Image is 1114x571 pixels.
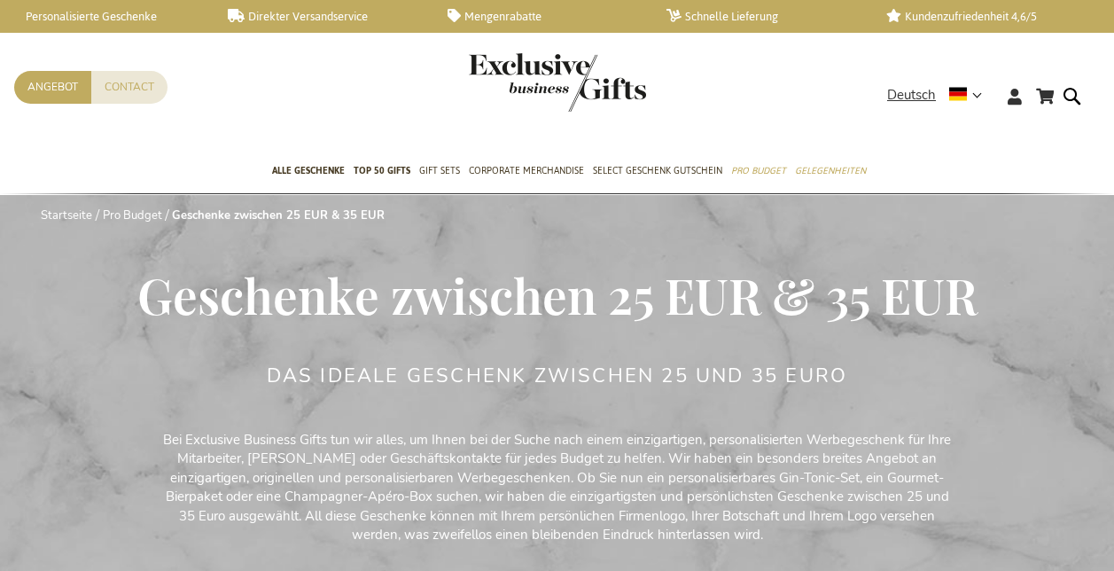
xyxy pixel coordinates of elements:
[272,161,345,180] span: Alle Geschenke
[103,207,162,223] a: Pro Budget
[9,9,199,24] a: Personalisierte Geschenke
[267,365,848,387] h2: Das ideale Geschenk zwischen 25 und 35 Euro
[666,9,857,24] a: Schnelle Lieferung
[469,150,584,194] a: Corporate Merchandise
[354,161,410,180] span: TOP 50 Gifts
[228,9,418,24] a: Direkter Versandservice
[41,207,92,223] a: Startseite
[469,161,584,180] span: Corporate Merchandise
[593,150,722,194] a: Select Geschenk Gutschein
[419,150,460,194] a: Gift Sets
[14,71,91,104] a: Angebot
[887,85,936,106] span: Deutsch
[469,53,646,112] img: Exclusive Business gifts logo
[91,71,167,104] a: Contact
[731,150,786,194] a: Pro Budget
[272,150,345,194] a: Alle Geschenke
[795,161,866,180] span: Gelegenheiten
[448,9,638,24] a: Mengenrabatte
[593,161,722,180] span: Select Geschenk Gutschein
[354,150,410,194] a: TOP 50 Gifts
[886,9,1077,24] a: Kundenzufriedenheit 4,6/5
[159,431,956,545] p: Bei Exclusive Business Gifts tun wir alles, um Ihnen bei der Suche nach einem einzigartigen, pers...
[469,53,557,112] a: store logo
[419,161,460,180] span: Gift Sets
[731,161,786,180] span: Pro Budget
[795,150,866,194] a: Gelegenheiten
[137,262,978,327] span: Geschenke zwischen 25 EUR & 35 EUR
[172,207,385,223] strong: Geschenke zwischen 25 EUR & 35 EUR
